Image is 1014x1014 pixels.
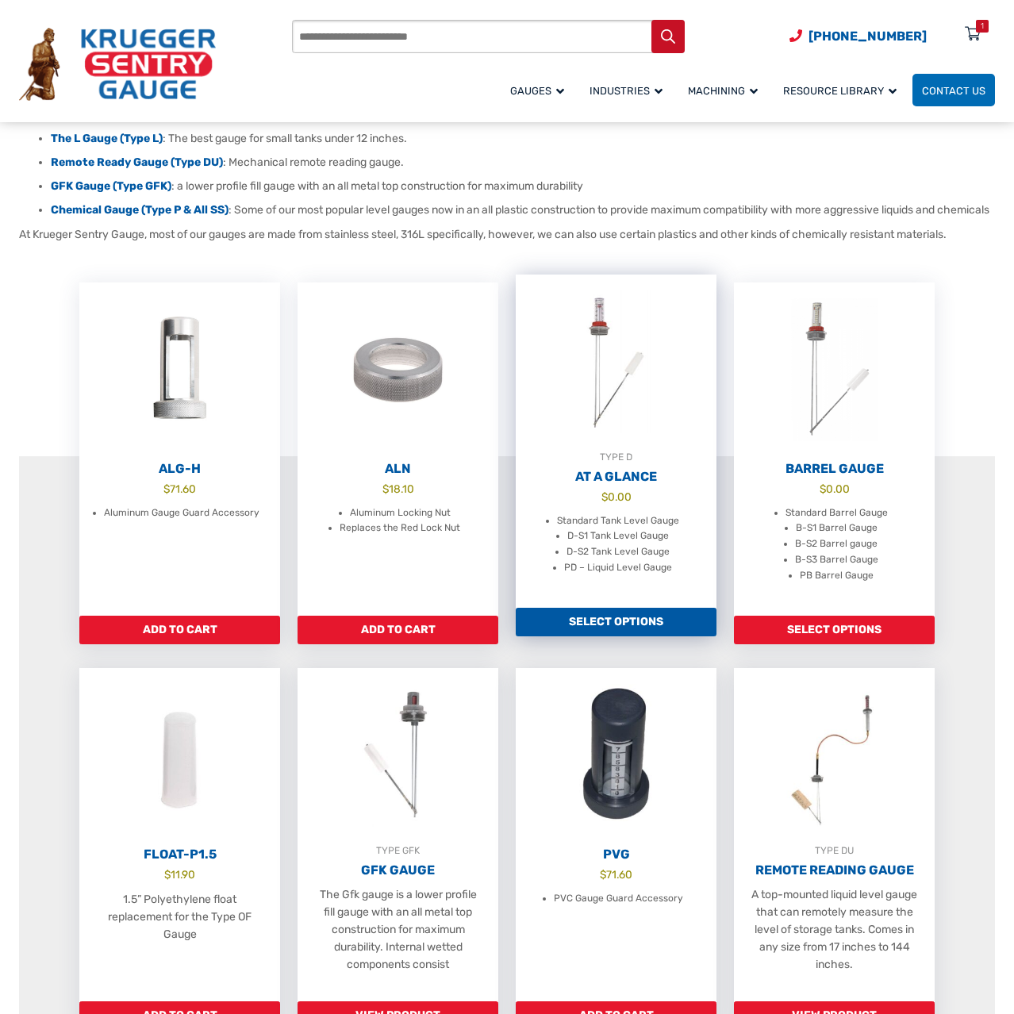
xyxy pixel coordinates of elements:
[601,490,632,503] bdi: 0.00
[298,862,498,878] h2: GFK Gauge
[554,891,683,907] li: PVC Gauge Guard Accessory
[734,616,935,644] a: Add to cart: “Barrel Gauge”
[95,891,264,943] p: 1.5” Polyethylene float replacement for the Type OF Gauge
[298,616,498,644] a: Add to cart: “ALN”
[734,282,935,457] img: Barrel Gauge
[796,520,878,536] li: B-S1 Barrel Gauge
[580,71,678,109] a: Industries
[785,505,888,521] li: Standard Barrel Gauge
[774,71,912,109] a: Resource Library
[298,668,498,843] img: GFK Gauge
[516,275,716,608] a: TYPE DAt A Glance $0.00 Standard Tank Level Gauge D-S1 Tank Level Gauge D-S2 Tank Level Gauge PD ...
[382,482,389,495] span: $
[163,482,170,495] span: $
[734,282,935,616] a: Barrel Gauge $0.00 Standard Barrel Gauge B-S1 Barrel Gauge B-S2 Barrel gauge B-S3 Barrel Gauge PB...
[51,131,995,147] li: : The best gauge for small tanks under 12 inches.
[981,20,984,33] div: 1
[678,71,774,109] a: Machining
[163,482,196,495] bdi: 71.60
[501,71,580,109] a: Gauges
[79,668,280,1001] a: Float-P1.5 $11.90 1.5” Polyethylene float replacement for the Type OF Gauge
[809,29,927,44] span: [PHONE_NUMBER]
[516,275,716,449] img: At A Glance
[516,608,716,636] a: Add to cart: “At A Glance”
[795,536,878,552] li: B-S2 Barrel gauge
[298,282,498,457] img: ALN
[600,868,606,881] span: $
[79,282,280,616] a: ALG-H $71.60 Aluminum Gauge Guard Accessory
[800,568,874,584] li: PB Barrel Gauge
[164,868,195,881] bdi: 11.90
[298,282,498,616] a: ALN $18.10 Aluminum Locking Nut Replaces the Red Lock Nut
[79,282,280,457] img: ALG-OF
[789,26,927,46] a: Phone Number (920) 434-8860
[19,28,216,101] img: Krueger Sentry Gauge
[567,544,670,560] li: D-S2 Tank Level Gauge
[79,461,280,477] h2: ALG-H
[298,843,498,858] div: TYPE GFK
[750,886,919,974] p: A top-mounted liquid level gauge that can remotely measure the level of storage tanks. Comes in a...
[516,449,716,465] div: TYPE D
[734,461,935,477] h2: Barrel Gauge
[557,513,679,529] li: Standard Tank Level Gauge
[51,179,171,193] a: GFK Gauge (Type GFK)
[340,520,460,536] li: Replaces the Red Lock Nut
[79,668,280,843] img: Float-P1.5
[688,85,758,97] span: Machining
[298,668,498,1001] a: TYPE GFKGFK Gauge The Gfk gauge is a lower profile fill gauge with an all metal top construction ...
[104,505,259,521] li: Aluminum Gauge Guard Accessory
[912,74,995,106] a: Contact Us
[600,868,632,881] bdi: 71.60
[51,203,229,217] a: Chemical Gauge (Type P & All SS)
[79,616,280,644] a: Add to cart: “ALG-H”
[164,868,171,881] span: $
[564,560,672,576] li: PD – Liquid Level Gauge
[567,528,669,544] li: D-S1 Tank Level Gauge
[298,461,498,477] h2: ALN
[313,886,482,974] p: The Gfk gauge is a lower profile fill gauge with an all metal top construction for maximum durabi...
[795,552,878,568] li: B-S3 Barrel Gauge
[734,668,935,1001] a: TYPE DURemote Reading Gauge A top-mounted liquid level gauge that can remotely measure the level ...
[734,843,935,858] div: TYPE DU
[601,490,608,503] span: $
[516,469,716,485] h2: At A Glance
[516,668,716,843] img: PVG
[51,179,995,194] li: : a lower profile fill gauge with an all metal top construction for maximum durability
[734,668,935,843] img: Remote Reading Gauge
[19,226,995,243] p: At Krueger Sentry Gauge, most of our gauges are made from stainless steel, 316L specifically, how...
[51,132,163,145] a: The L Gauge (Type L)
[79,847,280,862] h2: Float-P1.5
[516,847,716,862] h2: PVG
[783,85,897,97] span: Resource Library
[820,482,826,495] span: $
[51,155,995,171] li: : Mechanical remote reading gauge.
[590,85,663,97] span: Industries
[382,482,414,495] bdi: 18.10
[51,156,223,169] a: Remote Ready Gauge (Type DU)
[510,85,564,97] span: Gauges
[820,482,850,495] bdi: 0.00
[516,668,716,1001] a: PVG $71.60 PVC Gauge Guard Accessory
[734,862,935,878] h2: Remote Reading Gauge
[51,202,995,218] li: : Some of our most popular level gauges now in an all plastic construction to provide maximum com...
[922,85,985,97] span: Contact Us
[350,505,451,521] li: Aluminum Locking Nut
